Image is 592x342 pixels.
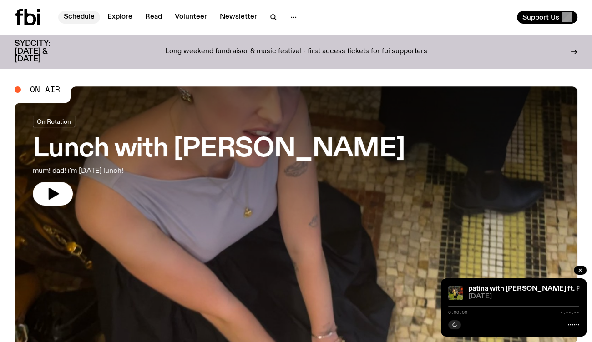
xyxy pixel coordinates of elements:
a: Newsletter [214,11,263,24]
p: mum! dad! i'm [DATE] lunch! [33,166,266,176]
span: -:--:-- [560,310,579,315]
span: [DATE] [468,293,579,300]
a: Explore [102,11,138,24]
button: Support Us [517,11,577,24]
span: Support Us [522,13,559,21]
a: Volunteer [169,11,213,24]
a: Lunch with [PERSON_NAME]mum! dad! i'm [DATE] lunch! [33,116,405,206]
h3: Lunch with [PERSON_NAME] [33,136,405,162]
a: Read [140,11,167,24]
a: On Rotation [33,116,75,127]
p: Long weekend fundraiser & music festival - first access tickets for fbi supporters [165,48,427,56]
h3: SYDCITY: [DATE] & [DATE] [15,40,73,63]
span: On Air [30,85,60,94]
a: Schedule [58,11,100,24]
span: On Rotation [37,118,71,125]
span: 0:00:00 [448,310,467,315]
